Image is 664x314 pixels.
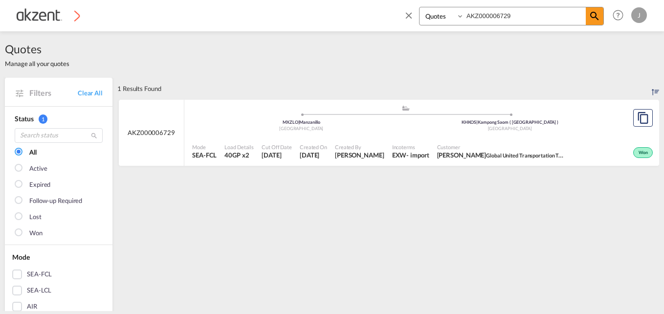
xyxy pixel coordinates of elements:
span: Won [639,150,650,157]
span: 12 Jun 2025 [262,151,292,159]
md-checkbox: AIR [12,302,105,312]
span: Incoterms [392,143,429,151]
div: Status 1 [15,114,103,124]
div: SEA-FCL [27,269,52,279]
span: | [298,119,300,125]
md-checkbox: SEA-FCL [12,269,105,279]
a: Clear All [78,89,103,97]
span: | [476,119,478,125]
div: All [29,148,37,157]
div: AIR [27,302,37,312]
span: 13 Jun 2025 [300,151,327,159]
span: Alex Huang Global United Transportation Taiwan Co., Ltd. [437,151,564,159]
div: AKZ000006729 assets/icons/custom/ship-fill.svgassets/icons/custom/roll-o-plane.svgOriginManzanill... [119,100,659,166]
div: EXW [392,151,407,159]
span: Load Details [224,143,254,151]
span: Global United Transportation Taiwan Co., Ltd. [486,151,592,159]
div: - import [406,151,429,159]
span: 40GP x 2 [224,151,254,159]
div: Lost [29,212,42,222]
div: Help [610,7,631,24]
span: Status [15,114,33,123]
span: [GEOGRAPHIC_DATA] [488,126,532,131]
span: Manage all your quotes [5,59,69,68]
span: Created By [335,143,384,151]
div: EXW import [392,151,429,159]
md-checkbox: SEA-LCL [12,286,105,295]
span: SEA-FCL [192,151,217,159]
input: Enter Quotation Number [464,7,586,24]
span: Mode [192,143,217,151]
md-icon: icon-magnify [90,132,98,139]
span: Filters [29,88,78,98]
div: 1 Results Found [117,78,161,99]
span: Cut Off Date [262,143,292,151]
md-icon: assets/icons/custom/ship-fill.svg [400,106,412,111]
span: icon-magnify [586,7,603,25]
span: Customer [437,143,564,151]
span: AKZ000006729 [128,128,175,137]
span: KHKOS Kampong Saom ( [GEOGRAPHIC_DATA] ) [462,119,558,125]
span: 1 [39,114,47,124]
span: Created On [300,143,327,151]
span: icon-close [403,7,419,30]
span: Quotes [5,41,69,57]
div: Won [633,147,653,158]
div: Active [29,164,47,174]
md-icon: icon-magnify [589,10,600,22]
input: Search status [15,128,103,143]
md-icon: assets/icons/custom/copyQuote.svg [637,112,649,124]
div: SEA-LCL [27,286,51,295]
span: MXZLO Manzanillo [283,119,320,125]
div: Sort by: Created On [652,78,659,99]
div: Follow-up Required [29,196,82,206]
div: J [631,7,647,23]
div: Won [29,228,43,238]
button: Copy Quote [633,109,653,127]
span: Juana Roque [335,151,384,159]
span: [GEOGRAPHIC_DATA] [279,126,323,131]
img: c72fcea0ad0611ed966209c23b7bd3dd.png [15,4,81,26]
span: Help [610,7,626,23]
md-icon: icon-close [403,10,414,21]
div: Expired [29,180,50,190]
span: Mode [12,253,30,261]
